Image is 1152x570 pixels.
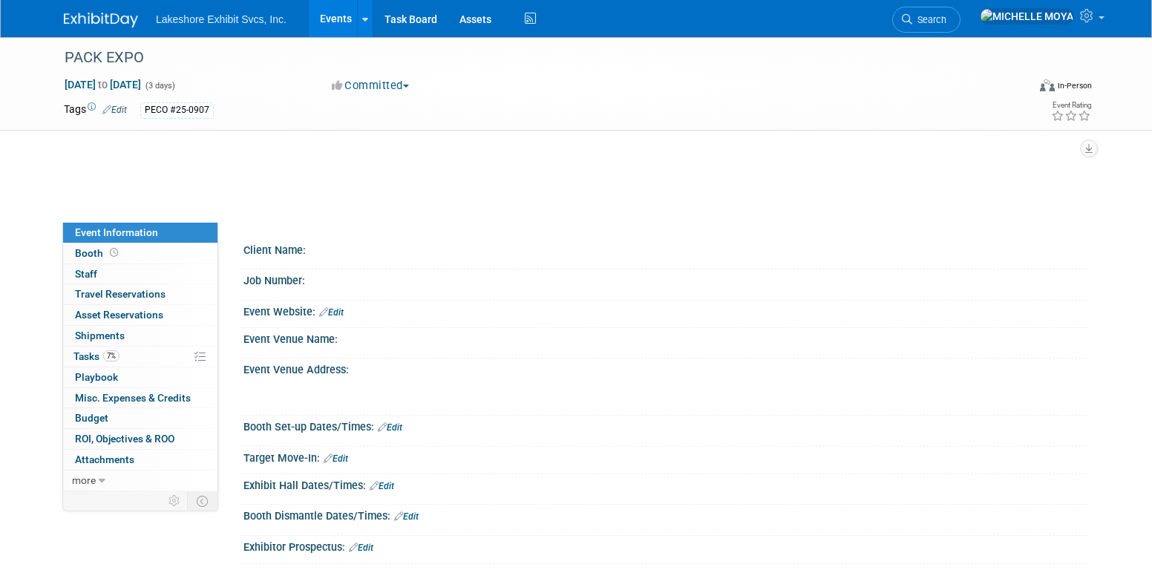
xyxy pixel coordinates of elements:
[63,284,217,304] a: Travel Reservations
[63,388,217,408] a: Misc. Expenses & Credits
[63,429,217,449] a: ROI, Objectives & ROO
[140,102,214,118] div: PECO #25-0907
[1040,79,1055,91] img: Format-Inperson.png
[243,416,1088,435] div: Booth Set-up Dates/Times:
[243,505,1088,524] div: Booth Dismantle Dates/Times:
[63,347,217,367] a: Tasks7%
[75,453,134,465] span: Attachments
[349,543,373,553] a: Edit
[370,481,394,491] a: Edit
[64,78,142,91] span: [DATE] [DATE]
[63,326,217,346] a: Shipments
[939,77,1092,99] div: Event Format
[103,350,120,361] span: 7%
[394,511,419,522] a: Edit
[63,243,217,263] a: Booth
[243,474,1088,494] div: Exhibit Hall Dates/Times:
[102,105,127,115] a: Edit
[324,453,348,464] a: Edit
[63,223,217,243] a: Event Information
[63,450,217,470] a: Attachments
[1057,80,1092,91] div: In-Person
[912,14,946,25] span: Search
[63,305,217,325] a: Asset Reservations
[243,536,1088,555] div: Exhibitor Prospectus:
[162,491,188,511] td: Personalize Event Tab Strip
[72,474,96,486] span: more
[63,264,217,284] a: Staff
[75,268,97,280] span: Staff
[75,226,158,238] span: Event Information
[156,13,287,25] span: Lakeshore Exhibit Svcs, Inc.
[63,367,217,387] a: Playbook
[75,392,191,404] span: Misc. Expenses & Credits
[75,433,174,445] span: ROI, Objectives & ROO
[243,328,1088,347] div: Event Venue Name:
[63,408,217,428] a: Budget
[75,330,125,341] span: Shipments
[243,239,1088,258] div: Client Name:
[59,45,1004,71] div: PACK EXPO
[378,422,402,433] a: Edit
[1051,102,1091,109] div: Event Rating
[144,81,175,91] span: (3 days)
[980,8,1074,24] img: MICHELLE MOYA
[243,269,1088,288] div: Job Number:
[107,247,121,258] span: Booth not reserved yet
[327,78,415,94] button: Committed
[75,247,121,259] span: Booth
[75,371,118,383] span: Playbook
[188,491,218,511] td: Toggle Event Tabs
[75,309,163,321] span: Asset Reservations
[75,288,166,300] span: Travel Reservations
[63,471,217,491] a: more
[319,307,344,318] a: Edit
[64,102,127,119] td: Tags
[243,358,1088,377] div: Event Venue Address:
[75,412,108,424] span: Budget
[243,447,1088,466] div: Target Move-In:
[892,7,960,33] a: Search
[96,79,110,91] span: to
[73,350,120,362] span: Tasks
[64,13,138,27] img: ExhibitDay
[243,301,1088,320] div: Event Website:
